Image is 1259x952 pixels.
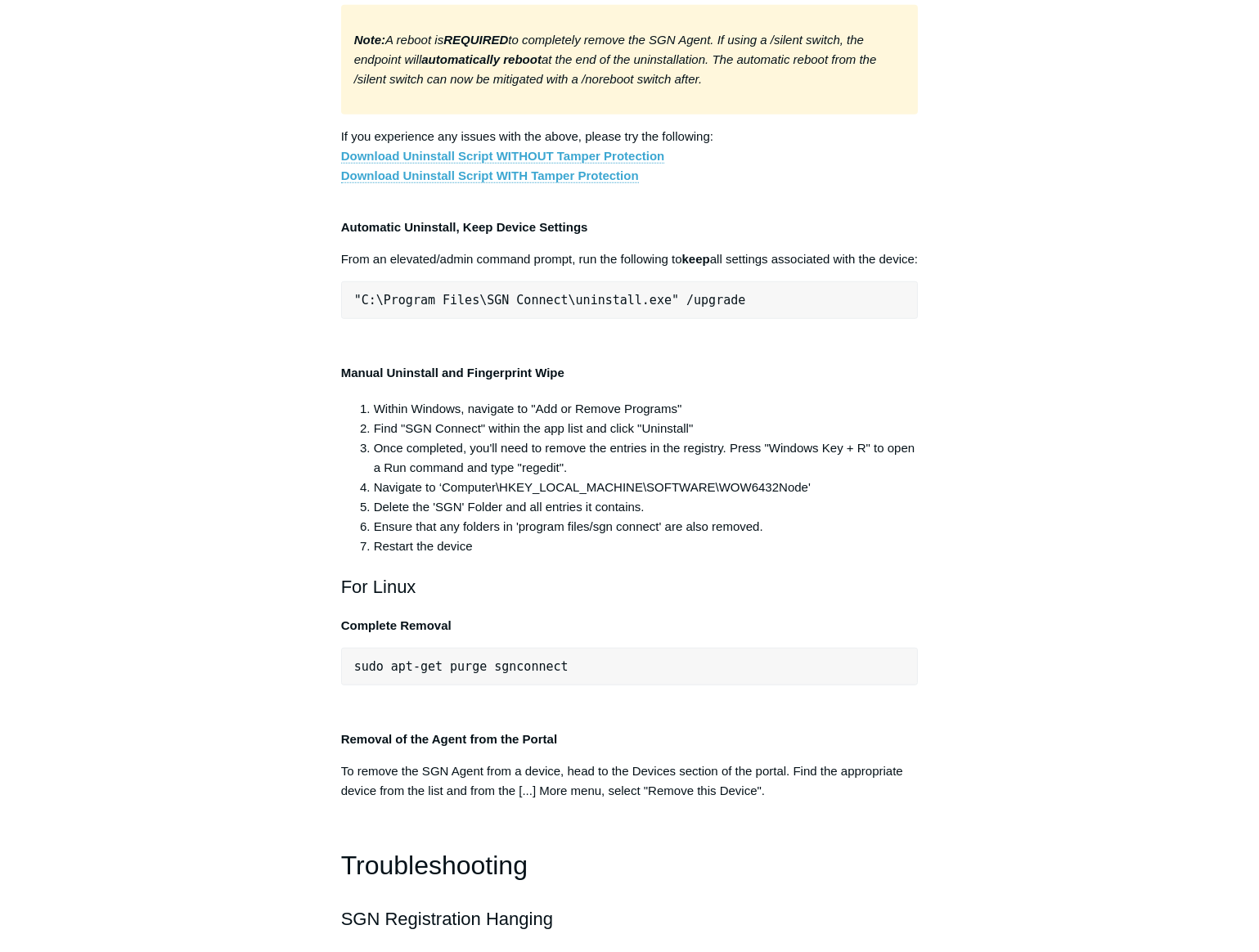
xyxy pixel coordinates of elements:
li: Within Windows, navigate to "Add or Remove Programs" [374,399,919,419]
strong: automatically reboot [421,52,542,66]
li: Once completed, you'll need to remove the entries in the registry. Press "Windows Key + R" to ope... [374,438,919,478]
span: From an elevated/admin command prompt, run the following to all settings associated with the device: [341,252,918,266]
em: A reboot is to completely remove the SGN Agent. If using a /silent switch, the endpoint will at t... [354,33,877,86]
span: "C:\Program Files\SGN Connect\uninstall.exe" /upgrade [354,293,746,308]
pre: sudo apt-get purge sgnconnect [341,648,919,685]
li: Restart the device [374,537,919,556]
h1: Troubleshooting [341,845,919,887]
strong: Note: [354,33,385,47]
li: Navigate to ‘Computer\HKEY_LOCAL_MACHINE\SOFTWARE\WOW6432Node' [374,478,919,497]
p: If you experience any issues with the above, please try the following: [341,127,919,186]
li: Ensure that any folders in 'program files/sgn connect' are also removed. [374,517,919,537]
strong: Manual Uninstall and Fingerprint Wipe [341,366,564,379]
a: Download Uninstall Script WITH Tamper Protection [341,168,639,183]
strong: keep [682,252,710,266]
strong: Removal of the Agent from the Portal [341,732,557,746]
strong: Automatic Uninstall, Keep Device Settings [341,220,588,234]
li: Find "SGN Connect" within the app list and click "Uninstall" [374,419,919,438]
strong: Complete Removal [341,618,452,632]
h2: SGN Registration Hanging [341,905,919,933]
a: Download Uninstall Script WITHOUT Tamper Protection [341,149,665,164]
h2: For Linux [341,573,919,601]
span: To remove the SGN Agent from a device, head to the Devices section of the portal. Find the approp... [341,764,903,797]
li: Delete the 'SGN' Folder and all entries it contains. [374,497,919,517]
strong: REQUIRED [443,33,508,47]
